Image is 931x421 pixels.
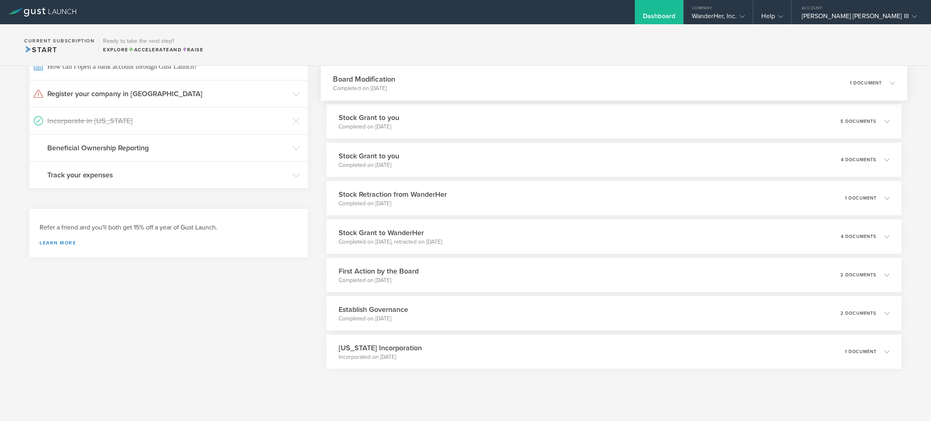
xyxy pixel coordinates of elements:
h3: Refer a friend and you'll both get 15% off a year of Gust Launch. [40,223,298,232]
p: 1 document [845,196,876,200]
p: 2 documents [840,273,876,277]
h3: Stock Retraction from WanderHer [339,189,447,200]
p: Completed on [DATE] [339,315,408,323]
h3: Establish Governance [339,304,408,315]
div: WanderHer, Inc. [692,12,745,24]
p: Completed on [DATE] [339,200,447,208]
p: 4 documents [841,158,876,162]
div: [PERSON_NAME] [PERSON_NAME] III [802,12,917,24]
p: 2 documents [840,311,876,316]
h2: Current Subscription [24,38,95,43]
div: Ready to take the next step?ExploreAccelerateandRaise [99,32,207,57]
h3: Incorporate in [US_STATE] [47,116,289,126]
span: Accelerate [128,47,170,53]
h3: [US_STATE] Incorporation [339,343,422,353]
h3: Beneficial Ownership Reporting [47,143,289,153]
a: Learn more [40,240,298,245]
p: 1 document [845,349,876,354]
span: How can I open a bank account through Gust Launch? [34,53,304,80]
p: 1 document [849,81,882,85]
span: Start [24,45,57,54]
h3: Ready to take the next step? [103,38,203,44]
h3: Stock Grant to you [339,151,399,161]
h3: Register your company in [GEOGRAPHIC_DATA] [47,88,289,99]
iframe: Chat Widget [891,382,931,421]
h3: First Action by the Board [339,266,419,276]
a: How can I open a bank account through Gust Launch? [29,53,308,80]
div: Dashboard [643,12,675,24]
p: 4 documents [841,234,876,239]
span: and [128,47,182,53]
p: Incorporated on [DATE] [339,353,422,361]
div: Help [761,12,783,24]
span: Raise [182,47,203,53]
h3: Stock Grant to you [339,112,399,123]
p: Completed on [DATE], retracted on [DATE] [339,238,442,246]
div: Widget de chat [891,382,931,421]
h3: Stock Grant to WanderHer [339,227,442,238]
p: 5 documents [840,119,876,124]
p: Completed on [DATE] [339,276,419,284]
p: Completed on [DATE] [333,84,395,93]
p: Completed on [DATE] [339,123,399,131]
h3: Board Modification [333,74,395,84]
p: Completed on [DATE] [339,161,399,169]
div: Explore [103,46,203,53]
h3: Track your expenses [47,170,289,180]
